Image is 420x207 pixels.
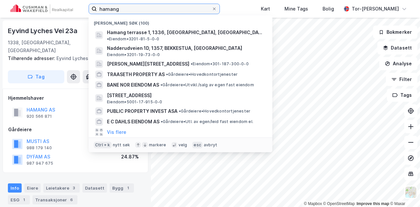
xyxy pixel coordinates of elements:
div: markere [149,142,166,148]
div: Tor-[PERSON_NAME] [352,5,399,13]
div: Leietakere [43,183,80,193]
div: nytt søk [113,142,130,148]
span: PUBLIC PROPERTY INVEST ASA [107,107,178,115]
button: Tags [387,89,417,102]
div: Bygg [110,183,134,193]
button: Vis flere [107,128,126,136]
div: Hjemmelshaver [8,94,143,102]
span: • [160,82,162,87]
div: 987 947 675 [27,161,53,166]
button: Filter [386,73,417,86]
span: • [179,109,181,114]
button: Tag [8,70,64,83]
div: Gårdeiere [8,126,143,134]
div: 24.87% [121,153,139,161]
span: • [161,119,163,124]
span: • [166,72,168,77]
div: Eyvind Lyches Vei 23a [8,26,79,36]
div: Kart [261,5,270,13]
span: [STREET_ADDRESS] [107,92,264,99]
div: Eiere [24,183,41,193]
div: velg [178,142,187,148]
span: Hamang terrasse 1, 1336, [GEOGRAPHIC_DATA], [GEOGRAPHIC_DATA] [107,29,264,36]
span: TRAASETH PROPERTY AS [107,71,165,78]
div: Bolig [323,5,334,13]
div: avbryt [204,142,217,148]
div: Kontrollprogram for chat [387,176,420,207]
button: Datasett [377,41,417,54]
span: Eiendom • 301-187-300-0-0 [191,61,249,67]
span: Eiendom • 3201-19-73-0-0 [107,52,160,57]
span: E C DAHLS EIENDOM AS [107,118,159,126]
div: Mine Tags [284,5,308,13]
div: Eyvind Lyches Vei 23b [8,54,138,62]
div: 1 [21,197,27,203]
span: Gårdeiere • Hovedkontortjenester [166,72,238,77]
span: • [191,61,193,66]
div: 988 179 140 [27,145,52,151]
span: Eiendom • 3201-81-5-0-0 [107,36,159,42]
span: Eiendom • 5001-17-915-0-0 [107,99,162,105]
img: cushman-wakefield-realkapital-logo.202ea83816669bd177139c58696a8fa1.svg [10,4,73,13]
span: Nadderudveien 1D, 1357, BEKKESTUA, [GEOGRAPHIC_DATA] [107,44,264,52]
div: 920 566 871 [27,114,52,119]
span: BANE NOR EIENDOM AS [107,81,159,89]
a: Mapbox [304,201,322,206]
a: OpenStreetMap [323,201,355,206]
div: 1338, [GEOGRAPHIC_DATA], [GEOGRAPHIC_DATA] [8,39,93,54]
div: Transaksjoner [32,195,77,204]
span: • [107,36,109,41]
div: ESG [8,195,30,204]
button: Analyse [379,57,417,70]
div: [PERSON_NAME] søk (100) [89,15,272,27]
a: Improve this map [357,201,389,206]
iframe: Chat Widget [387,176,420,207]
div: Info [8,183,22,193]
div: esc [192,142,202,148]
span: Gårdeiere • Utl. av egen/leid fast eiendom el. [161,119,253,124]
button: Bokmerker [373,26,417,39]
span: [PERSON_NAME][STREET_ADDRESS] [107,60,189,68]
span: Gårdeiere • Hovedkontortjenester [179,109,250,114]
input: Søk på adresse, matrikkel, gårdeiere, leietakere eller personer [97,4,212,14]
div: Ctrl + k [94,142,112,148]
div: 6 [68,197,75,203]
span: Tilhørende adresser: [8,55,56,61]
div: Datasett [82,183,107,193]
div: 1 [125,185,131,191]
div: 3 [71,185,77,191]
span: Gårdeiere • Utvikl./salg av egen fast eiendom [160,82,254,88]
